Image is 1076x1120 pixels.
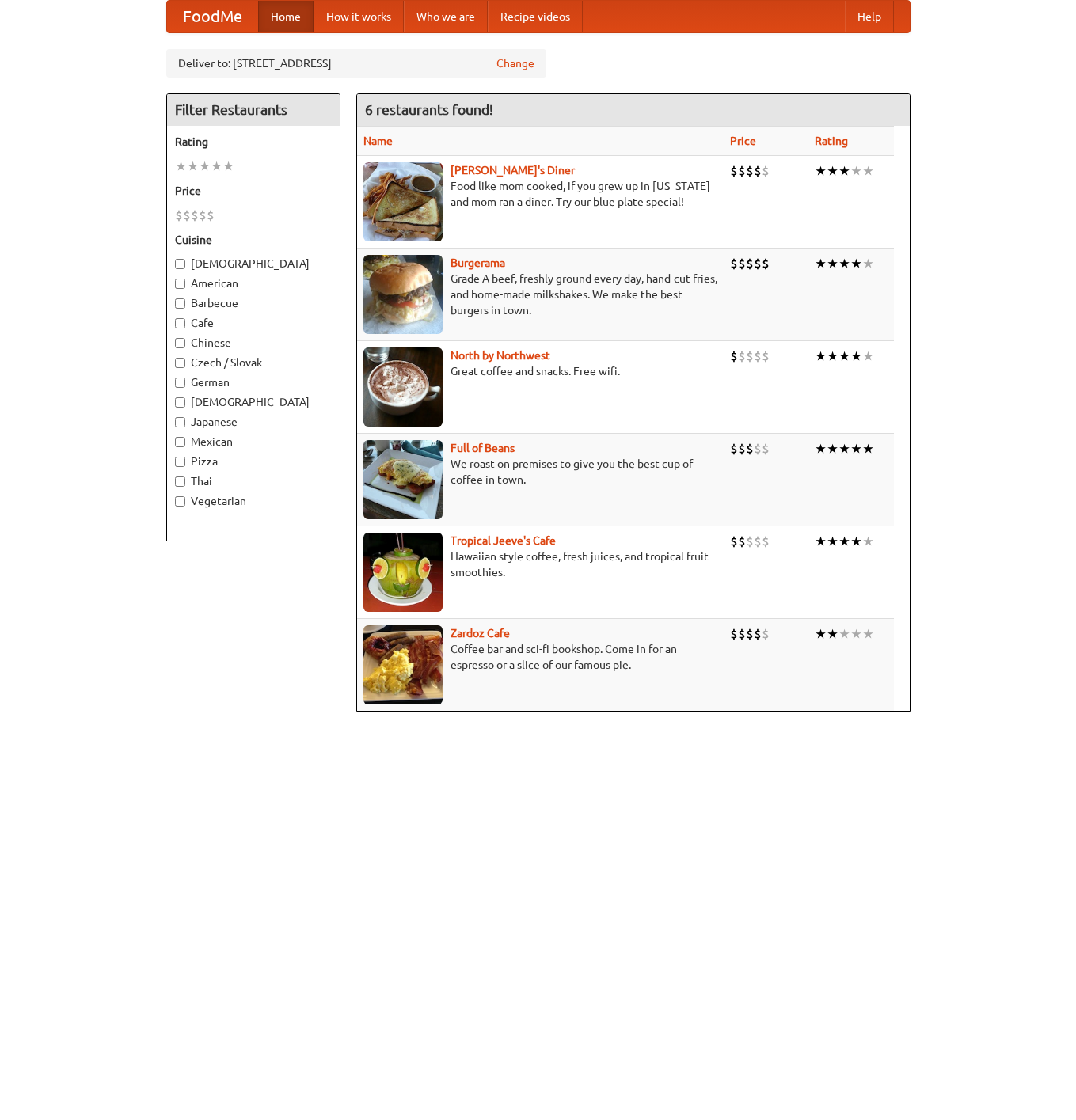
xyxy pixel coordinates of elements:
[363,533,443,612] img: jeeves.jpg
[862,625,874,643] li: ★
[175,496,185,507] input: Vegetarian
[363,641,717,673] p: Coffee bar and sci-fi bookshop. Come in for an espresso or a slice of our famous pie.
[730,255,738,272] li: $
[175,358,185,368] input: Czech / Slovak
[175,298,185,309] input: Barbecue
[167,94,340,126] h4: Filter Restaurants
[762,347,770,365] li: $
[175,473,332,489] label: Thai
[175,315,332,331] label: Cafe
[827,347,838,365] li: ★
[175,434,332,450] label: Mexican
[754,533,762,550] li: $
[730,347,738,365] li: $
[222,158,234,175] li: ★
[746,347,754,365] li: $
[175,295,332,311] label: Barbecue
[451,164,575,177] a: [PERSON_NAME]'s Diner
[363,135,393,147] a: Name
[175,259,185,269] input: [DEMOGRAPHIC_DATA]
[175,454,332,469] label: Pizza
[363,162,443,241] img: sallys.jpg
[754,440,762,457] li: $
[314,1,404,32] a: How it works
[404,1,488,32] a: Who we are
[838,533,850,550] li: ★
[754,162,762,180] li: $
[827,625,838,643] li: ★
[746,440,754,457] li: $
[754,347,762,365] li: $
[730,162,738,180] li: $
[363,178,717,210] p: Food like mom cooked, if you grew up in [US_STATE] and mom ran a diner. Try our blue plate special!
[862,347,874,365] li: ★
[166,49,546,78] div: Deliver to: [STREET_ADDRESS]
[746,533,754,550] li: $
[175,134,332,150] h5: Rating
[815,162,827,180] li: ★
[175,232,332,248] h5: Cuisine
[827,255,838,272] li: ★
[207,207,215,224] li: $
[211,158,222,175] li: ★
[754,255,762,272] li: $
[738,162,746,180] li: $
[451,627,510,640] a: Zardoz Cafe
[496,55,534,71] a: Change
[850,162,862,180] li: ★
[730,135,756,147] a: Price
[762,255,770,272] li: $
[762,533,770,550] li: $
[199,158,211,175] li: ★
[175,207,183,224] li: $
[850,533,862,550] li: ★
[746,625,754,643] li: $
[451,534,556,547] a: Tropical Jeeve's Cafe
[175,374,332,390] label: German
[827,162,838,180] li: ★
[363,440,443,519] img: beans.jpg
[175,275,332,291] label: American
[175,414,332,430] label: Japanese
[738,347,746,365] li: $
[175,338,185,348] input: Chinese
[738,625,746,643] li: $
[838,625,850,643] li: ★
[838,162,850,180] li: ★
[451,442,515,454] a: Full of Beans
[862,440,874,457] li: ★
[175,279,185,289] input: American
[827,533,838,550] li: ★
[451,349,550,362] a: North by Northwest
[762,162,770,180] li: $
[738,440,746,457] li: $
[363,625,443,704] img: zardoz.jpg
[862,533,874,550] li: ★
[175,493,332,509] label: Vegetarian
[738,255,746,272] li: $
[175,183,332,199] h5: Price
[187,158,199,175] li: ★
[815,255,827,272] li: ★
[175,378,185,388] input: German
[754,625,762,643] li: $
[850,625,862,643] li: ★
[363,456,717,488] p: We roast on premises to give you the best cup of coffee in town.
[363,363,717,379] p: Great coffee and snacks. Free wifi.
[175,256,332,271] label: [DEMOGRAPHIC_DATA]
[175,476,185,487] input: Thai
[730,625,738,643] li: $
[488,1,583,32] a: Recipe videos
[175,437,185,447] input: Mexican
[175,158,187,175] li: ★
[746,162,754,180] li: $
[175,457,185,467] input: Pizza
[451,256,505,269] a: Burgerama
[862,255,874,272] li: ★
[175,355,332,370] label: Czech / Slovak
[175,318,185,328] input: Cafe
